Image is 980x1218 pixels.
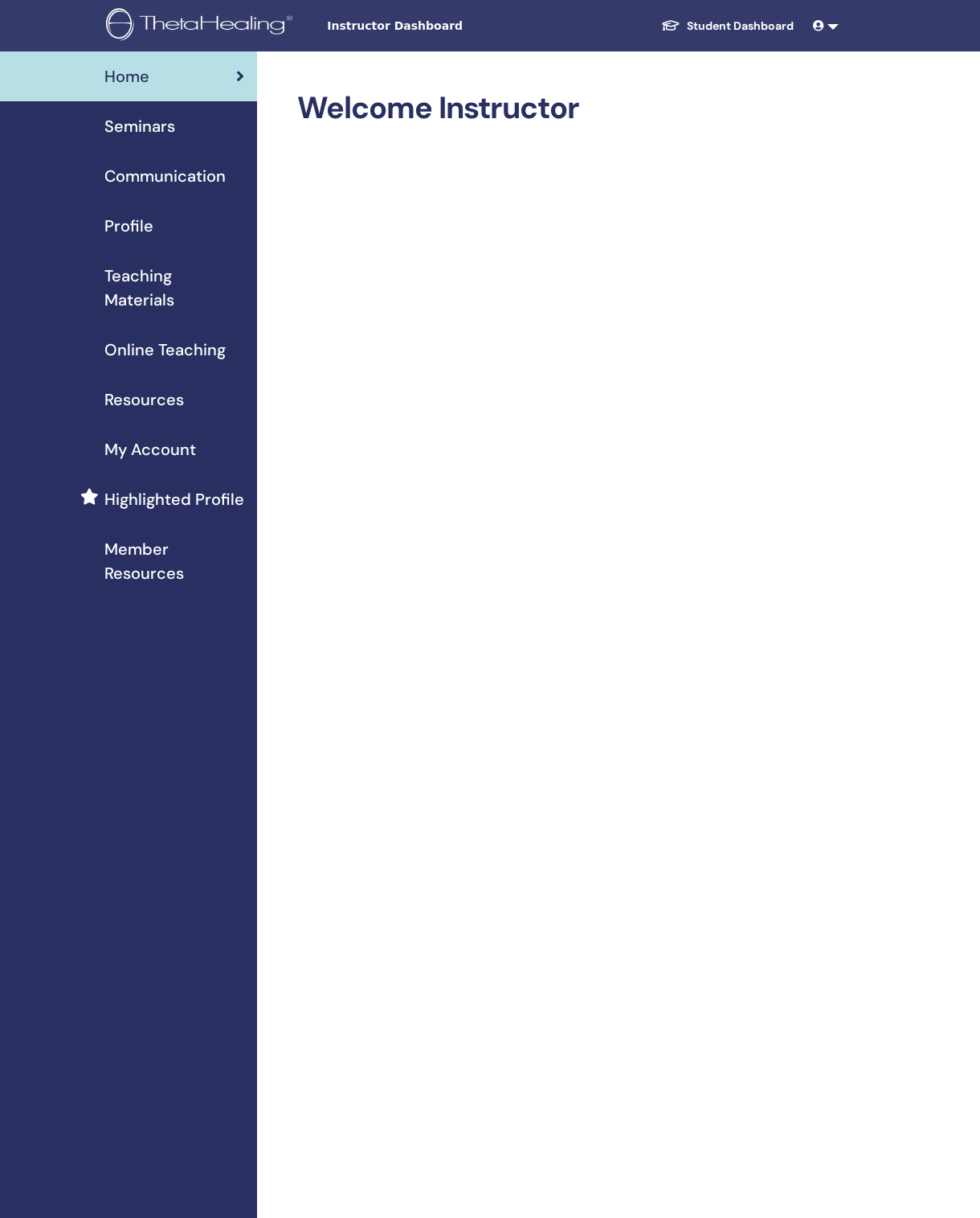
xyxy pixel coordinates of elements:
[104,388,184,412] span: Resources
[104,264,244,312] span: Teaching Materials
[104,64,149,88] span: Home
[104,487,244,511] span: Highlighted Profile
[327,18,568,35] span: Instructor Dashboard
[104,214,153,238] span: Profile
[297,90,847,127] h2: Welcome Instructor
[661,18,680,32] img: graduation-cap-white.svg
[104,537,244,585] span: Member Resources
[648,11,806,41] a: Student Dashboard
[104,338,226,362] span: Online Teaching
[104,437,196,461] span: My Account
[104,164,226,188] span: Communication
[104,114,175,138] span: Seminars
[106,8,298,44] img: logo.png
